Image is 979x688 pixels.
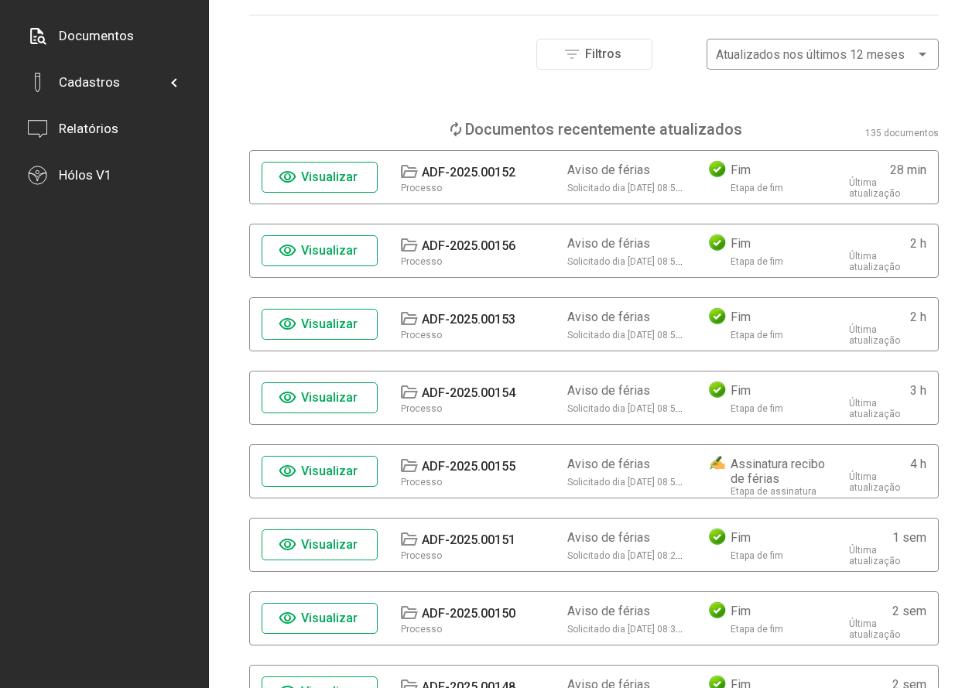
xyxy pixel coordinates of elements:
div: ADF-2025.00155 [422,459,515,474]
button: Visualizar [262,382,378,413]
mat-expansion-panel-header: Cadastros [28,59,180,105]
div: Aviso de férias [567,310,650,324]
div: Aviso de férias [567,604,650,618]
mat-icon: visibility [279,462,297,481]
div: Processo [401,183,442,193]
span: Filtros [585,46,621,61]
mat-icon: visibility [279,609,297,628]
div: Última atualização [849,177,926,199]
button: Visualizar [262,162,378,193]
span: Visualizar [301,537,358,552]
button: Visualizar [262,529,378,560]
div: 2 h [910,310,926,324]
div: ADF-2025.00152 [422,165,515,180]
mat-icon: visibility [279,388,297,407]
div: Última atualização [849,324,926,346]
div: Processo [401,624,442,635]
div: Assinatura recibo de férias [731,457,826,486]
button: Visualizar [262,309,378,340]
mat-icon: folder_open [399,163,418,181]
div: 2 sem [892,604,926,618]
div: Etapa de fim [731,403,783,414]
div: Processo [401,403,442,414]
div: ADF-2025.00151 [422,532,515,547]
div: Processo [401,256,442,267]
span: Visualizar [301,390,358,405]
div: Documentos [59,28,134,43]
mat-icon: folder_open [399,604,418,622]
div: 135 documentos [865,128,939,139]
div: ADF-2025.00150 [422,606,515,621]
div: ADF-2025.00153 [422,312,515,327]
button: Visualizar [262,456,378,487]
div: Última atualização [849,398,926,419]
span: Visualizar [301,317,358,331]
div: 3 h [910,383,926,398]
button: Filtros [536,39,652,70]
div: 28 min [890,163,926,177]
mat-icon: folder_open [399,530,418,549]
div: Etapa de fim [731,550,783,561]
button: Visualizar [262,603,378,634]
div: ADF-2025.00154 [422,385,515,400]
div: Relatórios [59,121,118,136]
mat-icon: visibility [279,536,297,554]
div: 2 h [910,236,926,251]
div: Fim [731,163,751,177]
span: Visualizar [301,611,358,625]
span: Visualizar [301,243,358,258]
span: Visualizar [301,169,358,184]
div: ADF-2025.00156 [422,238,515,253]
mat-icon: visibility [279,241,297,260]
div: Etapa de assinatura [731,486,816,497]
div: Aviso de férias [567,530,650,545]
div: Última atualização [849,251,926,272]
div: Fim [731,383,751,398]
div: Aviso de férias [567,236,650,251]
mat-icon: folder_open [399,457,418,475]
div: Fim [731,236,751,251]
span: Visualizar [301,464,358,478]
mat-icon: folder_open [399,236,418,255]
div: Documentos recentemente atualizados [465,120,742,139]
div: Fim [731,310,751,324]
mat-icon: loop [447,120,465,139]
div: Aviso de férias [567,383,650,398]
button: Visualizar [262,235,378,266]
div: Etapa de fim [731,183,783,193]
mat-icon: folder_open [399,310,418,328]
div: Aviso de férias [567,457,650,471]
div: Aviso de férias [567,163,650,177]
div: Última atualização [849,471,926,493]
div: Cadastros [59,74,120,90]
div: Última atualização [849,618,926,640]
div: Processo [401,330,442,341]
mat-icon: visibility [279,168,297,187]
div: Etapa de fim [731,256,783,267]
div: 4 h [910,457,926,471]
span: Atualizados nos últimos 12 meses [716,47,905,62]
div: Etapa de fim [731,330,783,341]
div: Etapa de fim [731,624,783,635]
mat-icon: folder_open [399,383,418,402]
div: Última atualização [849,545,926,566]
div: Hólos V1 [59,167,112,183]
mat-icon: visibility [279,315,297,334]
div: Fim [731,530,751,545]
div: Fim [731,604,751,618]
div: Processo [401,550,442,561]
div: 1 sem [892,530,926,545]
mat-icon: filter_list [563,45,581,63]
div: Processo [401,477,442,488]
